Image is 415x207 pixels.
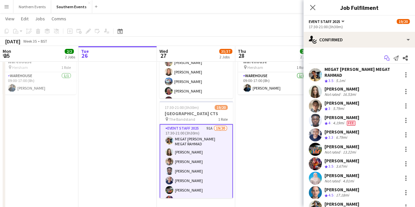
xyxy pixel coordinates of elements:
div: 17:30-21:00 (3h30m) [309,24,410,29]
span: Hersham [247,65,263,70]
span: 3 [328,106,330,111]
span: 25 [2,52,11,59]
h3: Warehouse [238,59,311,65]
div: 4.19mi [332,120,345,126]
span: 27 [158,52,168,59]
span: 1 Role [218,117,228,122]
div: [PERSON_NAME] [324,114,359,120]
span: Event Staff 2025 [309,19,340,24]
div: [PERSON_NAME] [324,100,359,106]
div: [PERSON_NAME] [324,86,359,92]
div: 6.79mi [335,135,348,140]
div: [DATE] [5,38,20,45]
button: Event Staff 2025 [309,19,345,24]
div: 5.79mi [332,106,345,112]
div: 17.18mi [335,193,350,198]
div: [PERSON_NAME] [324,144,359,150]
span: 28 [237,52,246,59]
h3: Job Fulfilment [303,3,415,12]
div: 2 Jobs [65,54,75,59]
a: Edit [18,14,31,23]
span: 19/20 [397,19,410,24]
div: MEGAT [PERSON_NAME] MEGAT RAHMAD [324,66,399,78]
a: Comms [49,14,69,23]
span: 19/20 [215,105,228,110]
span: View [5,16,14,22]
a: Jobs [32,14,48,23]
span: 3.5 [328,164,333,169]
div: 3.67mi [335,164,348,169]
button: Northern Events [13,0,51,13]
h3: Warehouse [3,59,76,65]
span: Hersham [12,65,28,70]
span: Tue [81,48,89,54]
div: 2 Jobs [300,54,310,59]
span: Edit [21,16,29,22]
div: 4.01mi [342,178,355,183]
div: 5.1mi [335,78,346,84]
span: 1 Role [61,65,71,70]
app-job-card: 09:00-17:00 (8h)1/1Warehouse Hersham1 RoleWarehouse1/109:00-17:00 (8h)[PERSON_NAME] [3,49,76,94]
div: [PERSON_NAME] [324,201,359,207]
span: 17:30-21:00 (3h30m) [165,105,199,110]
button: Southern Events [51,0,92,13]
span: 3.3 [328,135,333,140]
div: Not rated [324,150,342,155]
div: [PERSON_NAME] [324,129,359,135]
div: [PERSON_NAME] [324,173,359,178]
span: Comms [52,16,66,22]
span: 1 Role [297,65,306,70]
div: Not rated [324,178,342,183]
a: View [3,14,17,23]
div: 2 Jobs [219,54,232,59]
div: Not rated [324,92,342,97]
span: Thu [238,48,246,54]
span: 35/37 [219,49,232,54]
div: 16.53mi [342,92,357,97]
div: BST [41,39,47,44]
span: 4 [328,120,330,125]
span: 2/2 [65,49,74,54]
h3: [GEOGRAPHIC_DATA] CTS [159,111,233,116]
span: Fee [347,121,355,126]
app-card-role: Warehouse1/109:00-17:00 (8h)[PERSON_NAME] [3,72,76,94]
span: The Bandstand [169,117,195,122]
span: Wed [159,48,168,54]
span: 4.5 [328,193,333,197]
div: [PERSON_NAME] [324,158,359,164]
div: Crew has different fees then in role [345,120,357,126]
div: [PERSON_NAME] [324,187,359,193]
span: 3.5 [328,78,333,83]
app-job-card: 09:00-17:00 (8h)1/1Warehouse Hersham1 RoleWarehouse1/109:00-17:00 (8h)[PERSON_NAME] [238,49,311,94]
span: Mon [3,48,11,54]
div: 13.22mi [342,150,357,155]
span: Week 35 [22,39,38,44]
app-card-role: Warehouse1/109:00-17:00 (8h)[PERSON_NAME] [238,72,311,94]
span: 2/2 [300,49,309,54]
span: 26 [80,52,89,59]
span: Jobs [35,16,45,22]
app-job-card: 17:30-21:00 (3h30m)19/20[GEOGRAPHIC_DATA] CTS The Bandstand1 RoleEvent Staff 202591A19/2017:30-21... [159,101,233,198]
div: Confirmed [303,32,415,48]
